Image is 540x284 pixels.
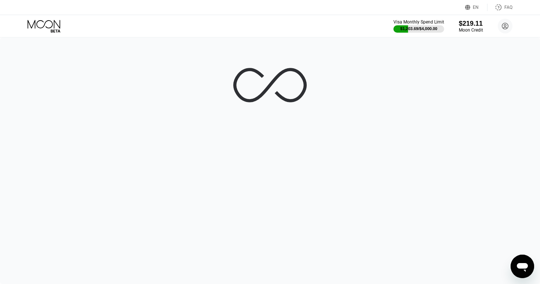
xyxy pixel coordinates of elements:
[400,26,438,31] div: $1,203.69 / $4,000.00
[393,19,444,33] div: Visa Monthly Spend Limit$1,203.69/$4,000.00
[459,28,483,33] div: Moon Credit
[459,20,483,33] div: $219.11Moon Credit
[393,19,444,25] div: Visa Monthly Spend Limit
[504,5,512,10] div: FAQ
[459,20,483,28] div: $219.11
[473,5,479,10] div: EN
[465,4,487,11] div: EN
[487,4,512,11] div: FAQ
[511,255,534,278] iframe: Button to launch messaging window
